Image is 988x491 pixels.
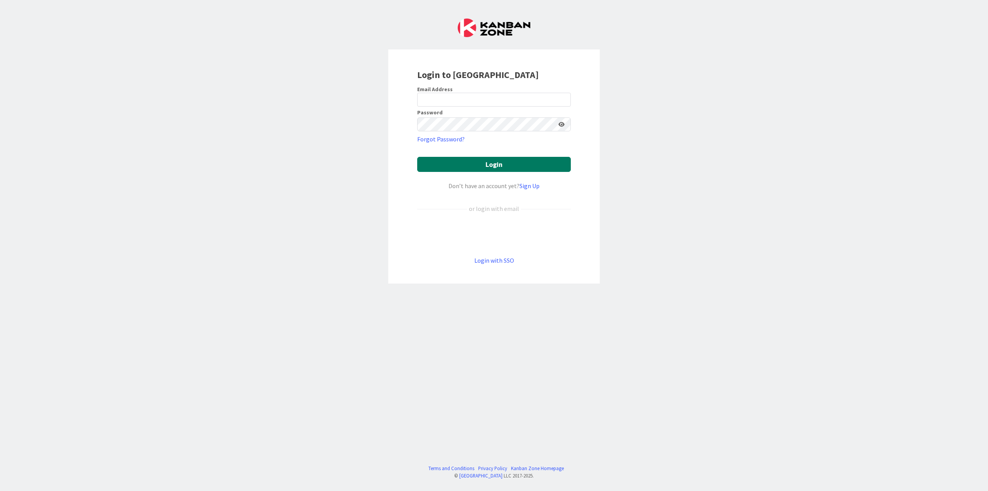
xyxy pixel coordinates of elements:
b: Login to [GEOGRAPHIC_DATA] [417,69,539,81]
button: Login [417,157,571,172]
a: Terms and Conditions [428,465,474,472]
img: Kanban Zone [458,19,530,37]
a: Kanban Zone Homepage [511,465,564,472]
a: [GEOGRAPHIC_DATA] [459,472,502,479]
label: Password [417,110,443,115]
div: Don’t have an account yet? [417,181,571,190]
iframe: Sign in with Google Button [413,226,575,243]
div: © LLC 2017- 2025 . [425,472,564,479]
label: Email Address [417,86,453,93]
a: Forgot Password? [417,134,465,144]
a: Login with SSO [474,257,514,264]
a: Sign Up [519,182,540,190]
a: Privacy Policy [478,465,507,472]
div: or login with email [467,204,521,213]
